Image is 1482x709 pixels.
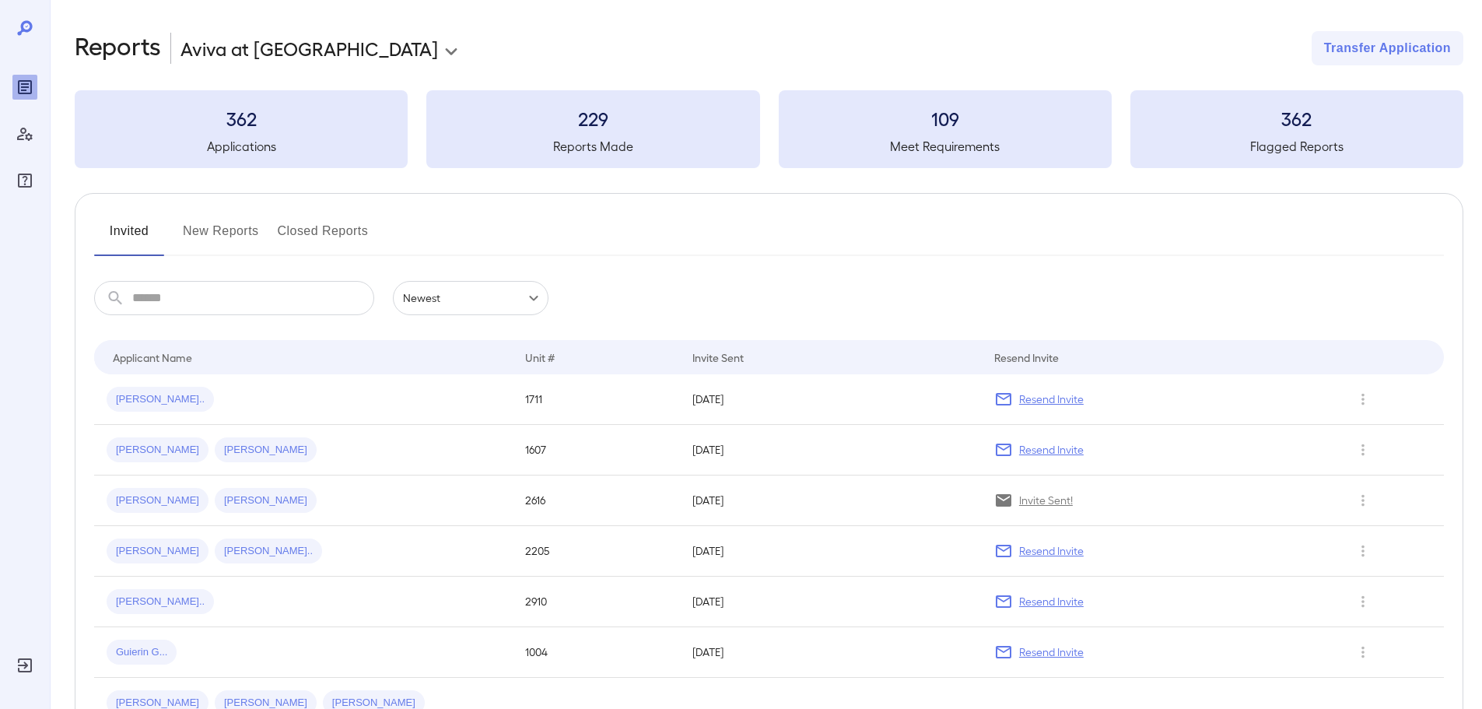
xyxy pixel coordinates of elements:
button: Row Actions [1351,589,1375,614]
div: Reports [12,75,37,100]
p: Aviva at [GEOGRAPHIC_DATA] [180,36,438,61]
p: Resend Invite [1019,391,1084,407]
td: 1711 [513,374,680,425]
div: Log Out [12,653,37,678]
td: 1607 [513,425,680,476]
span: [PERSON_NAME] [107,443,208,458]
span: [PERSON_NAME] [215,443,317,458]
td: [DATE] [680,374,981,425]
span: [PERSON_NAME] [107,544,208,559]
div: Newest [393,281,548,315]
div: Manage Users [12,121,37,146]
h5: Meet Requirements [779,137,1112,156]
div: Applicant Name [113,348,192,367]
h3: 362 [75,106,408,131]
p: Resend Invite [1019,594,1084,609]
span: [PERSON_NAME].. [215,544,322,559]
td: 2910 [513,577,680,627]
td: [DATE] [680,627,981,678]
td: [DATE] [680,476,981,526]
button: Invited [94,219,164,256]
p: Invite Sent! [1019,493,1073,508]
h3: 109 [779,106,1112,131]
div: FAQ [12,168,37,193]
div: Resend Invite [994,348,1059,367]
h5: Applications [75,137,408,156]
h2: Reports [75,31,161,65]
td: 2205 [513,526,680,577]
button: Row Actions [1351,488,1375,513]
span: [PERSON_NAME] [215,493,317,508]
div: Unit # [525,348,555,367]
span: [PERSON_NAME].. [107,595,214,609]
span: [PERSON_NAME].. [107,392,214,407]
button: Row Actions [1351,539,1375,563]
td: [DATE] [680,526,981,577]
p: Resend Invite [1019,442,1084,458]
p: Resend Invite [1019,644,1084,660]
span: [PERSON_NAME] [107,493,208,508]
td: 2616 [513,476,680,526]
summary: 362Applications229Reports Made109Meet Requirements362Flagged Reports [75,90,1463,168]
button: New Reports [183,219,259,256]
h5: Flagged Reports [1130,137,1463,156]
button: Row Actions [1351,387,1375,412]
p: Resend Invite [1019,543,1084,559]
button: Row Actions [1351,640,1375,665]
h3: 229 [426,106,759,131]
td: [DATE] [680,577,981,627]
h3: 362 [1130,106,1463,131]
h5: Reports Made [426,137,759,156]
button: Closed Reports [278,219,369,256]
td: 1004 [513,627,680,678]
div: Invite Sent [692,348,744,367]
td: [DATE] [680,425,981,476]
button: Row Actions [1351,437,1375,462]
button: Transfer Application [1312,31,1463,65]
span: Guierin G... [107,645,177,660]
